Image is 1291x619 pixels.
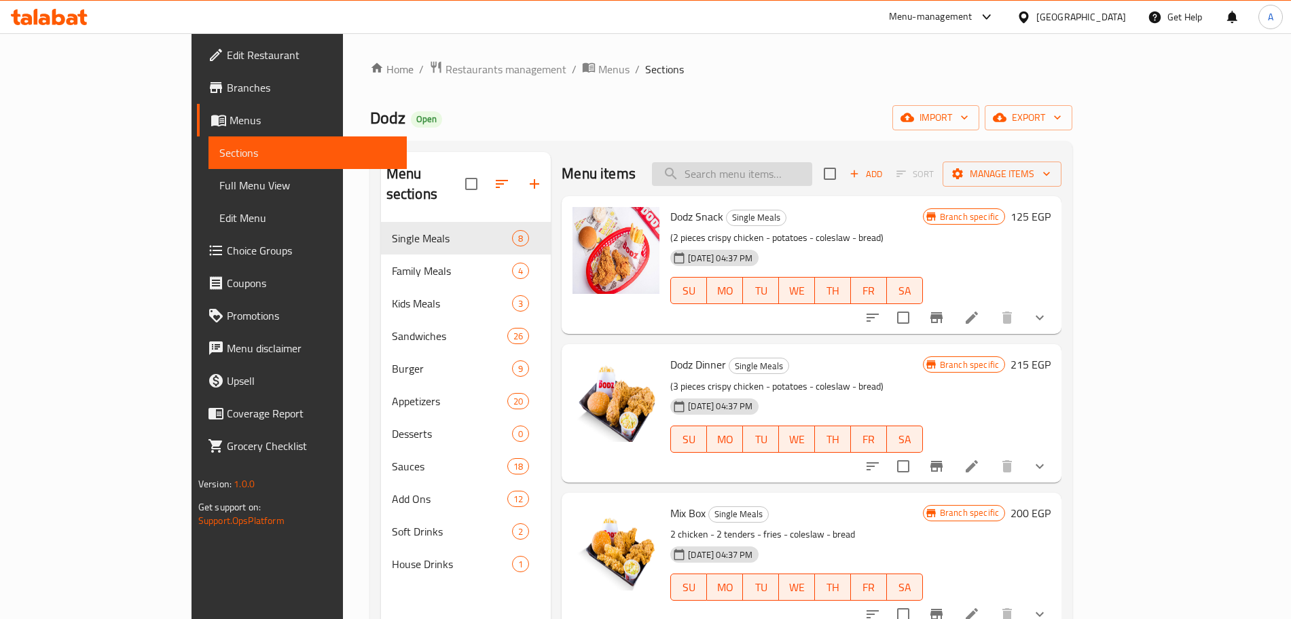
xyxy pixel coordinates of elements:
span: Get support on: [198,498,261,516]
span: Branches [227,79,396,96]
span: Menu disclaimer [227,340,396,356]
span: 8 [513,232,528,245]
svg: Show Choices [1032,309,1048,326]
a: Menus [582,60,630,78]
span: Soft Drinks [392,523,512,540]
button: TH [815,574,851,601]
span: 12 [508,493,528,506]
img: Dodz Dinner [572,355,659,442]
button: TH [815,277,851,304]
button: Add section [518,168,551,200]
button: WE [779,574,815,601]
div: Soft Drinks2 [381,515,551,548]
span: Sauces [392,458,507,474]
span: Kids Meals [392,295,512,312]
h6: 200 EGP [1011,504,1051,523]
div: Single Meals [729,358,789,374]
p: (3 pieces crispy chicken - potatoes - coleslaw - bread) [670,378,923,395]
span: Coverage Report [227,405,396,421]
span: TH [820,281,845,301]
p: (2 pieces crispy chicken - potatoes - coleslaw - bread) [670,229,923,246]
span: Select section first [888,164,943,185]
span: 2 [513,525,528,538]
span: House Drinks [392,556,512,572]
div: Burger [392,360,512,377]
div: Desserts [392,426,512,442]
button: SA [887,574,923,601]
span: 3 [513,297,528,310]
a: Promotions [197,299,407,332]
span: Promotions [227,307,396,324]
button: FR [851,277,887,304]
span: WE [784,281,810,301]
span: TU [748,430,774,449]
a: Edit menu item [964,458,980,474]
span: Upsell [227,373,396,389]
button: TU [743,277,779,304]
button: SA [887,277,923,304]
span: Dodz Dinner [670,354,726,375]
span: MO [712,281,738,301]
span: Dodz Snack [670,206,723,227]
button: MO [707,277,743,304]
a: Coupons [197,267,407,299]
div: items [512,426,529,442]
div: Desserts0 [381,417,551,450]
span: A [1268,10,1273,24]
li: / [635,61,640,77]
div: [GEOGRAPHIC_DATA] [1036,10,1126,24]
button: SA [887,426,923,453]
a: Edit Menu [208,202,407,234]
span: SU [676,578,702,597]
span: Appetizers [392,393,507,409]
span: Select all sections [457,170,486,198]
span: SA [892,430,917,449]
span: import [903,109,968,126]
span: Version: [198,475,232,493]
span: 1.0.0 [234,475,255,493]
span: MO [712,578,738,597]
button: FR [851,426,887,453]
span: TU [748,578,774,597]
span: Single Meals [392,230,512,246]
svg: Show Choices [1032,458,1048,474]
span: Add Ons [392,491,507,507]
a: Choice Groups [197,234,407,267]
a: Edit menu item [964,309,980,326]
div: Single Meals8 [381,222,551,255]
div: items [507,393,529,409]
input: search [652,162,812,186]
span: SU [676,281,702,301]
a: Sections [208,136,407,169]
a: Full Menu View [208,169,407,202]
div: Family Meals [392,263,512,279]
span: Restaurants management [446,61,566,77]
div: Open [411,111,442,128]
button: sort-choices [856,301,889,334]
li: / [419,61,424,77]
span: [DATE] 04:37 PM [683,548,758,561]
span: Single Meals [727,210,786,225]
div: Appetizers20 [381,385,551,417]
a: Coverage Report [197,397,407,430]
span: Full Menu View [219,177,396,193]
button: delete [991,301,1023,334]
span: TH [820,578,845,597]
div: items [512,556,529,572]
span: Sort sections [486,168,518,200]
span: Select section [816,160,844,188]
span: [DATE] 04:37 PM [683,400,758,413]
div: items [507,328,529,344]
button: show more [1023,450,1056,483]
span: Sections [219,145,396,161]
button: SU [670,574,707,601]
span: 20 [508,395,528,408]
div: items [512,295,529,312]
img: Dodz Snack [572,207,659,294]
